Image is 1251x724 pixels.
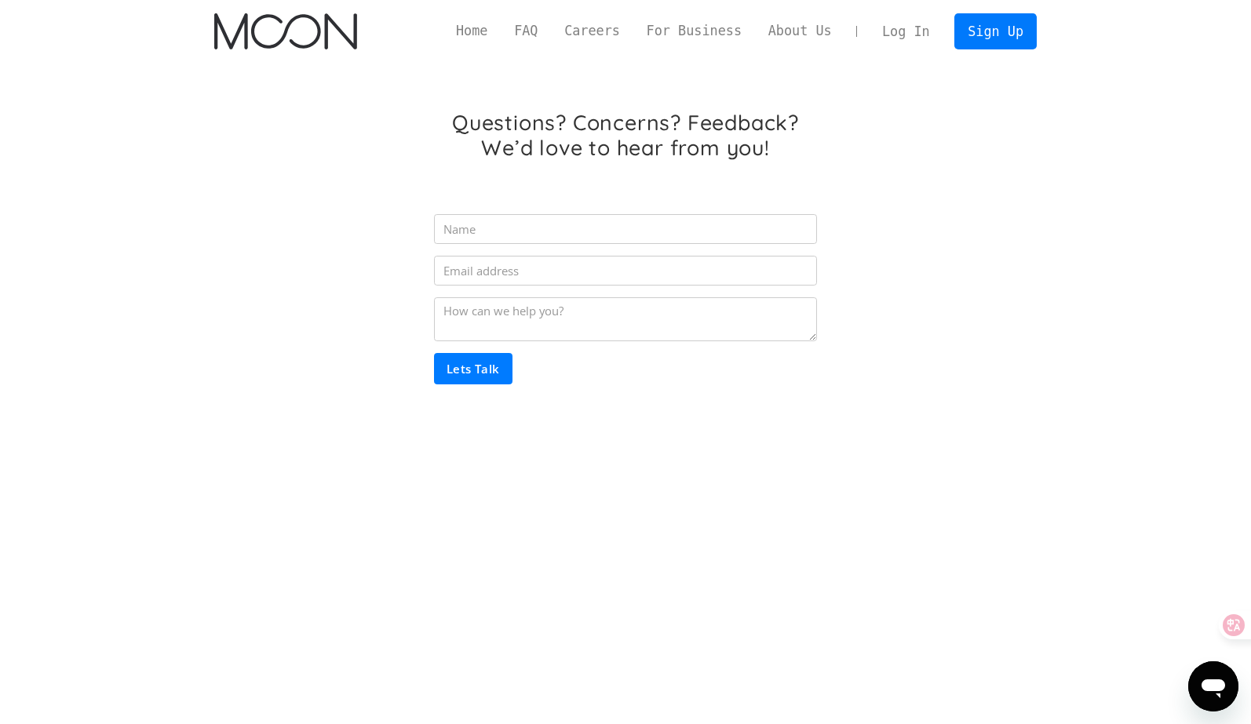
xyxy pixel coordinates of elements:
iframe: 启动消息传送窗口的按钮 [1188,661,1238,711]
img: Moon Logo [214,13,356,49]
a: FAQ [501,21,551,41]
input: Lets Talk [434,353,512,384]
a: Home [443,21,501,41]
input: Email address [434,256,817,286]
a: Sign Up [954,13,1036,49]
a: Careers [551,21,633,41]
form: Email Form [434,203,817,384]
a: Log In [869,14,943,49]
a: home [214,13,356,49]
a: For Business [633,21,755,41]
input: Name [434,214,817,244]
h1: Questions? Concerns? Feedback? We’d love to hear from you! [434,110,817,160]
a: About Us [755,21,845,41]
